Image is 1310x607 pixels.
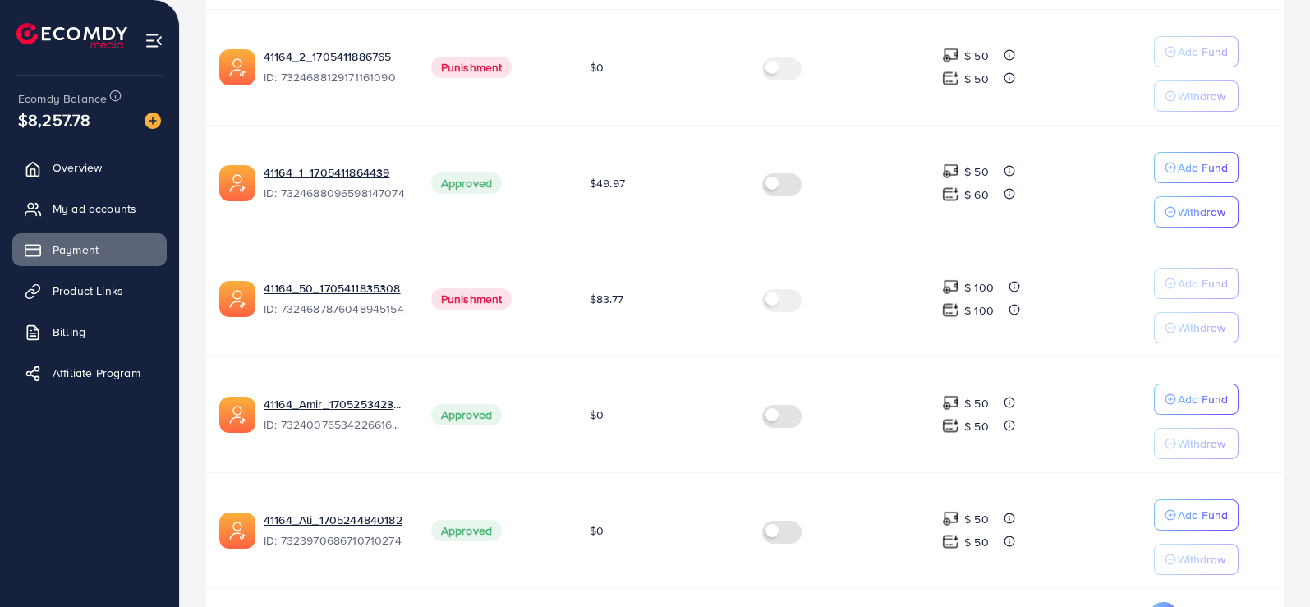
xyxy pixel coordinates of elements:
[964,393,989,413] p: $ 50
[942,394,959,412] img: top-up amount
[1178,434,1225,453] p: Withdraw
[964,532,989,552] p: $ 50
[264,301,405,317] span: ID: 7324687876048945154
[964,46,989,66] p: $ 50
[53,365,140,381] span: Affiliate Program
[264,48,405,65] a: 41164_2_1705411886765
[1178,550,1225,569] p: Withdraw
[590,407,604,423] span: $0
[219,513,255,549] img: ic-ads-acc.e4c84228.svg
[264,512,405,550] div: <span class='underline'>41164_Ali_1705244840182</span></br>7323970686710710274
[942,533,959,550] img: top-up amount
[264,69,405,85] span: ID: 7324688129171161090
[964,301,994,320] p: $ 100
[1154,36,1239,67] button: Add Fund
[145,113,161,129] img: image
[942,510,959,527] img: top-up amount
[1154,80,1239,112] button: Withdraw
[1178,505,1228,525] p: Add Fund
[590,59,604,76] span: $0
[431,404,502,425] span: Approved
[53,283,123,299] span: Product Links
[1154,312,1239,343] button: Withdraw
[219,397,255,433] img: ic-ads-acc.e4c84228.svg
[1154,499,1239,531] button: Add Fund
[264,396,405,434] div: <span class='underline'>41164_Amir_1705253423644</span></br>7324007653422661633
[964,162,989,182] p: $ 50
[219,165,255,201] img: ic-ads-acc.e4c84228.svg
[431,288,513,310] span: Punishment
[431,520,502,541] span: Approved
[145,31,163,50] img: menu
[18,108,90,131] span: $8,257.78
[1178,158,1228,177] p: Add Fund
[1154,196,1239,228] button: Withdraw
[12,356,167,389] a: Affiliate Program
[264,48,405,86] div: <span class='underline'>41164_2_1705411886765</span></br>7324688129171161090
[16,23,127,48] img: logo
[264,280,405,318] div: <span class='underline'>41164_50_1705411835308</span></br>7324687876048945154
[264,185,405,201] span: ID: 7324688096598147074
[219,281,255,317] img: ic-ads-acc.e4c84228.svg
[431,57,513,78] span: Punishment
[219,49,255,85] img: ic-ads-acc.e4c84228.svg
[1178,274,1228,293] p: Add Fund
[12,274,167,307] a: Product Links
[964,278,994,297] p: $ 100
[264,280,405,297] a: 41164_50_1705411835308
[431,172,502,194] span: Approved
[1178,42,1228,62] p: Add Fund
[1154,384,1239,415] button: Add Fund
[964,69,989,89] p: $ 50
[942,417,959,435] img: top-up amount
[942,278,959,296] img: top-up amount
[1178,389,1228,409] p: Add Fund
[264,396,405,412] a: 41164_Amir_1705253423644
[1178,202,1225,222] p: Withdraw
[12,233,167,266] a: Payment
[942,301,959,319] img: top-up amount
[590,522,604,539] span: $0
[964,185,989,205] p: $ 60
[53,324,85,340] span: Billing
[264,164,405,181] a: 41164_1_1705411864439
[53,200,136,217] span: My ad accounts
[53,159,102,176] span: Overview
[12,192,167,225] a: My ad accounts
[1154,152,1239,183] button: Add Fund
[264,512,405,528] a: 41164_Ali_1705244840182
[1178,86,1225,106] p: Withdraw
[12,315,167,348] a: Billing
[964,509,989,529] p: $ 50
[942,186,959,203] img: top-up amount
[264,164,405,202] div: <span class='underline'>41164_1_1705411864439</span></br>7324688096598147074
[53,241,99,258] span: Payment
[1154,544,1239,575] button: Withdraw
[264,532,405,549] span: ID: 7323970686710710274
[1240,533,1298,595] iframe: Chat
[264,416,405,433] span: ID: 7324007653422661633
[964,416,989,436] p: $ 50
[942,47,959,64] img: top-up amount
[12,151,167,184] a: Overview
[1178,318,1225,338] p: Withdraw
[590,291,623,307] span: $83.77
[942,70,959,87] img: top-up amount
[942,163,959,180] img: top-up amount
[1154,428,1239,459] button: Withdraw
[1154,268,1239,299] button: Add Fund
[590,175,625,191] span: $49.97
[18,90,107,107] span: Ecomdy Balance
